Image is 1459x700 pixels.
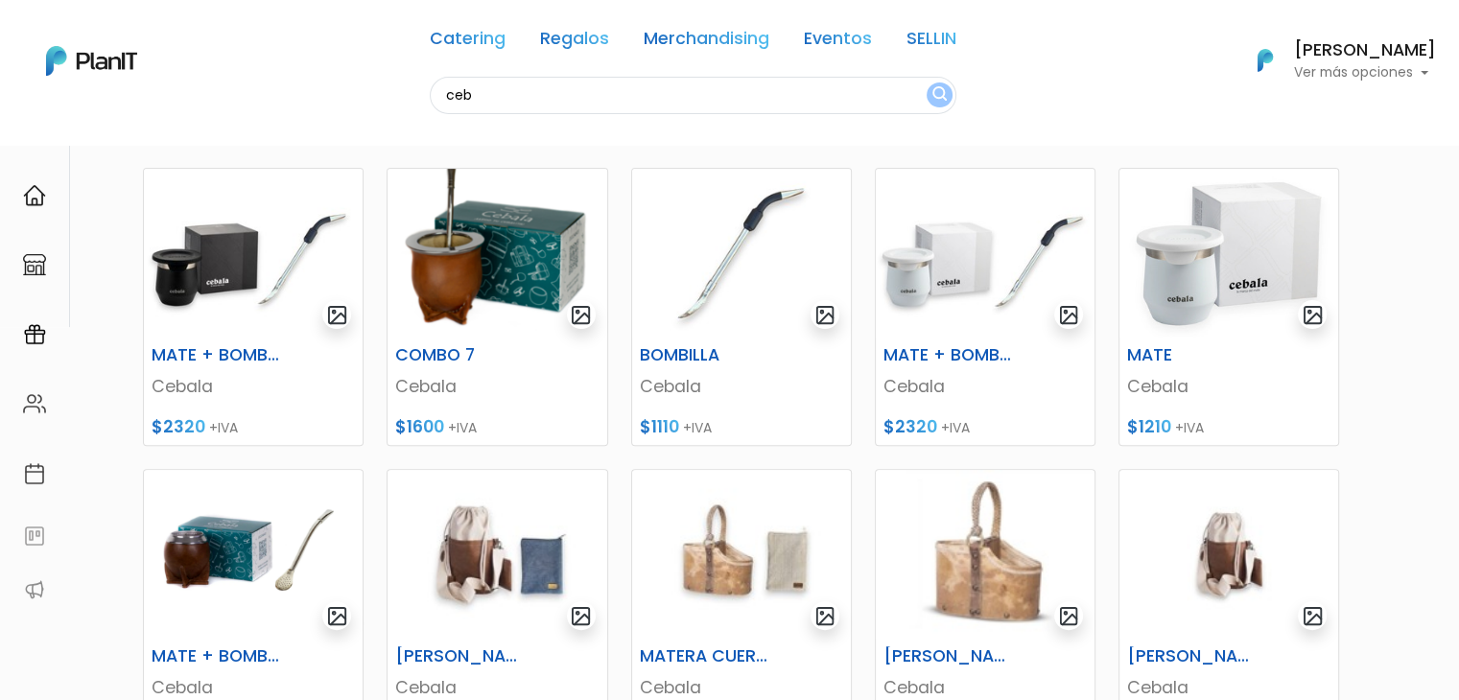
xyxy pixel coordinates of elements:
img: home-e721727adea9d79c4d83392d1f703f7f8bce08238fde08b1acbfd93340b81755.svg [23,184,46,207]
i: insert_emoticon [293,288,326,311]
p: Cebala [152,374,355,399]
span: ¡Escríbenos! [100,292,293,311]
button: PlanIt Logo [PERSON_NAME] Ver más opciones [1233,35,1436,85]
img: thumb_image-Photoroom__21_.jpg [632,470,851,639]
img: PlanIt Logo [1244,39,1286,82]
span: +IVA [683,418,712,437]
span: $1110 [640,415,679,438]
img: calendar-87d922413cdce8b2cf7b7f5f62616a5cf9e4887200fb71536465627b3292af00.svg [23,462,46,485]
img: search_button-432b6d5273f82d61273b3651a40e1bd1b912527efae98b1b7a1b2c0702e16a8d.svg [932,86,947,105]
div: PLAN IT Ya probaste PlanitGO? Vas a poder automatizarlas acciones de todo el año. Escribinos para... [50,134,338,255]
span: +IVA [1175,418,1204,437]
h6: [PERSON_NAME] [1116,646,1267,666]
img: campaigns-02234683943229c281be62815700db0a1741e53638e28bf9629b52c665b00959.svg [23,323,46,346]
img: gallery-light [1302,605,1324,627]
strong: PLAN IT [67,155,123,172]
p: Cebala [395,675,599,700]
a: gallery-light MATE + BOMBILLA Cebala $2320 +IVA [875,168,1095,446]
div: J [50,115,338,153]
p: Cebala [152,675,355,700]
img: thumb_image__copia___copia___copia___copia___copia___copia___copia___copia___copia_-Photoroom__5_... [144,169,363,338]
a: Regalos [540,31,609,54]
p: Cebala [1127,374,1330,399]
img: gallery-light [326,304,348,326]
img: partners-52edf745621dab592f3b2c58e3bca9d71375a7ef29c3b500c9f145b62cc070d4.svg [23,578,46,601]
a: Merchandising [644,31,769,54]
img: user_d58e13f531133c46cb30575f4d864daf.jpeg [174,96,212,134]
input: Buscá regalos, desayunos, y más [430,77,956,114]
p: Ver más opciones [1294,66,1436,80]
img: user_04fe99587a33b9844688ac17b531be2b.png [154,115,193,153]
img: thumb_image-Photoroom__20_.jpg [1119,470,1338,639]
img: gallery-light [1302,304,1324,326]
p: Ya probaste PlanitGO? Vas a poder automatizarlas acciones de todo el año. Escribinos para saber más! [67,176,320,240]
img: gallery-light [814,304,836,326]
h6: [PERSON_NAME] CUERO [872,646,1024,666]
a: gallery-light MATE Cebala $1210 +IVA [1118,168,1339,446]
h6: MATERA CUERO + YERBERO [628,646,780,666]
img: thumb_image__copia___copia___copia___copia___copia___copia___copia___copia___copia_-Photoroom__3_... [876,169,1094,338]
img: thumb_image__copia___copia___copia___copia___copia___copia___copia___copia_-Photoroom__2_.jpg [632,169,851,338]
img: people-662611757002400ad9ed0e3c099ab2801c6687ba6c219adb57efc949bc21e19d.svg [23,392,46,415]
i: keyboard_arrow_down [297,146,326,175]
img: thumb_Captura_de_pantalla_2025-03-07_121830.png [388,169,606,338]
a: gallery-light MATE + BOMBILLA Cebala $2320 +IVA [143,168,364,446]
p: Cebala [640,374,843,399]
p: Cebala [395,374,599,399]
img: thumb_image-Photoroom__19_.jpg [388,470,606,639]
h6: [PERSON_NAME] [1294,42,1436,59]
p: Cebala [883,374,1087,399]
p: Cebala [640,675,843,700]
h6: MATE + BOMBILLA [140,345,292,365]
i: send [326,288,365,311]
img: gallery-light [814,605,836,627]
span: $2320 [152,415,205,438]
img: thumb_DF34589A-2E36-461A-8B56-6A3BF45B6CDC.jpeg [876,470,1094,639]
img: gallery-light [1058,605,1080,627]
h6: [PERSON_NAME] + YERBERO [384,646,535,666]
p: Cebala [883,675,1087,700]
a: gallery-light BOMBILLA Cebala $1110 +IVA [631,168,852,446]
span: +IVA [448,418,477,437]
a: Catering [430,31,506,54]
img: marketplace-4ceaa7011d94191e9ded77b95e3339b90024bf715f7c57f8cf31f2d8c509eaba.svg [23,253,46,276]
a: SELLIN [906,31,956,54]
img: gallery-light [1058,304,1080,326]
img: gallery-light [570,605,592,627]
img: gallery-light [326,605,348,627]
span: $1210 [1127,415,1171,438]
a: Eventos [804,31,872,54]
h6: MATE + BOMBILLA [872,345,1024,365]
img: gallery-light [570,304,592,326]
h6: BOMBILLA [628,345,780,365]
h6: MATE + BOMBILLA [140,646,292,666]
h6: COMBO 7 [384,345,535,365]
span: +IVA [941,418,970,437]
h6: MATE [1116,345,1267,365]
span: $2320 [883,415,937,438]
img: PlanIt Logo [46,46,137,76]
a: gallery-light COMBO 7 Cebala $1600 +IVA [387,168,607,446]
img: feedback-78b5a0c8f98aac82b08bfc38622c3050aee476f2c9584af64705fc4e61158814.svg [23,525,46,548]
img: thumb_Dise%C3%B1o_sin_t%C3%ADtulo_-_2025-02-05T115245.489.png [144,470,363,639]
span: $1600 [395,415,444,438]
span: +IVA [209,418,238,437]
p: Cebala [1127,675,1330,700]
span: J [193,115,231,153]
img: thumb_mate-comprar-uruguay-por-mayor.jpg [1119,169,1338,338]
